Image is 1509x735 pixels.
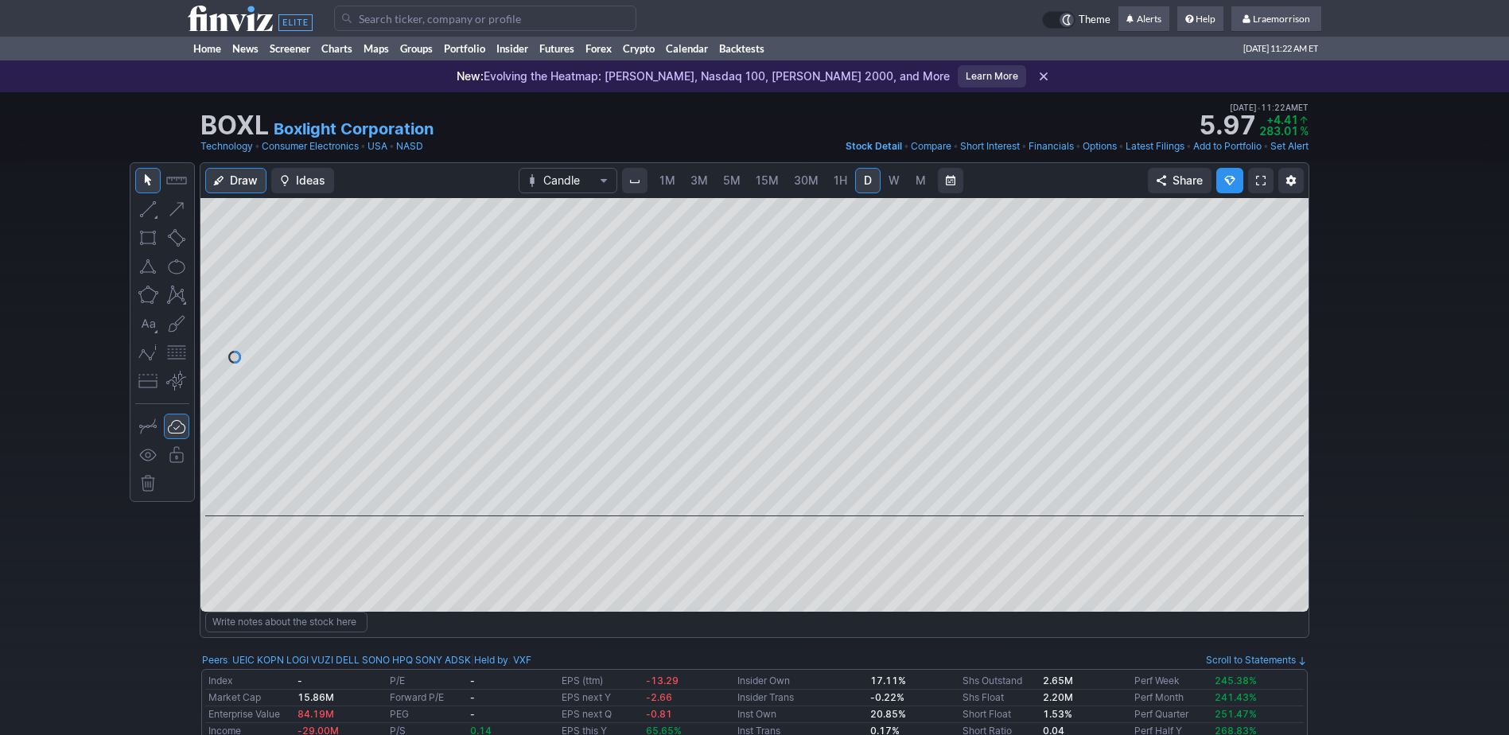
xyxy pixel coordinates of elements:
[164,225,189,251] button: Rotated rectangle
[870,708,906,720] b: 20.85%
[1193,138,1262,154] a: Add to Portfolio
[445,652,471,668] a: ADSK
[298,691,334,703] b: 15.86M
[1253,13,1310,25] span: Lraemorrison
[387,673,467,690] td: P/E
[749,168,786,193] a: 15M
[716,168,748,193] a: 5M
[1230,100,1309,115] span: [DATE] 11:22AM ET
[1131,706,1211,723] td: Perf Quarter
[164,340,189,365] button: Fibonacci retracements
[360,138,366,154] span: •
[683,168,715,193] a: 3M
[1148,168,1211,193] button: Share
[646,708,672,720] span: -0.81
[846,138,902,154] a: Stock Detail
[368,138,387,154] a: USA
[1043,675,1073,686] b: 2.65M
[1043,708,1072,720] a: 1.53%
[164,442,189,468] button: Lock drawings
[870,691,904,703] b: -0.22%
[519,168,617,193] button: Chart Type
[756,173,779,187] span: 15M
[1126,140,1184,152] span: Latest Filings
[723,173,741,187] span: 5M
[881,168,907,193] a: W
[202,654,228,666] a: Peers
[911,138,951,154] a: Compare
[230,173,258,189] span: Draw
[296,173,325,189] span: Ideas
[1126,138,1184,154] a: Latest Filings
[135,442,161,468] button: Hide drawings
[660,37,714,60] a: Calendar
[415,652,442,668] a: SONY
[392,652,413,668] a: HPQ
[580,37,617,60] a: Forex
[135,282,161,308] button: Polygon
[1075,138,1081,154] span: •
[389,138,395,154] span: •
[690,173,708,187] span: 3M
[959,673,1040,690] td: Shs Outstand
[188,37,227,60] a: Home
[457,69,484,83] span: New:
[1042,11,1110,29] a: Theme
[1300,124,1309,138] span: %
[135,414,161,439] button: Drawing mode: Single
[1043,691,1073,703] b: 2.20M
[938,168,963,193] button: Range
[1021,138,1027,154] span: •
[1083,138,1117,154] a: Options
[457,68,950,84] p: Evolving the Heatmap: [PERSON_NAME], Nasdaq 100, [PERSON_NAME] 2000, and More
[255,138,260,154] span: •
[470,708,475,720] b: -
[870,675,906,686] b: 17.11%
[1278,168,1304,193] button: Chart Settings
[202,652,471,668] div: :
[953,138,959,154] span: •
[135,196,161,222] button: Line
[1215,675,1257,686] span: 245.38%
[257,652,284,668] a: KOPN
[1079,11,1110,29] span: Theme
[164,368,189,394] button: Anchored VWAP
[164,282,189,308] button: XABCD
[1199,113,1256,138] strong: 5.97
[787,168,826,193] a: 30M
[1270,138,1309,154] a: Set Alert
[264,37,316,60] a: Screener
[164,254,189,279] button: Ellipse
[734,706,867,723] td: Inst Own
[298,708,334,720] span: 84.19M
[387,690,467,706] td: Forward P/E
[646,675,679,686] span: -13.29
[135,471,161,496] button: Remove all autosaved drawings
[1216,168,1243,193] button: Explore new features
[200,138,253,154] a: Technology
[534,37,580,60] a: Futures
[396,138,423,154] a: NASD
[794,173,819,187] span: 30M
[164,168,189,193] button: Measure
[164,414,189,439] button: Drawings Autosave: On
[164,196,189,222] button: Arrow
[362,652,390,668] a: SONO
[543,173,593,189] span: Candle
[855,168,881,193] a: D
[1215,691,1257,703] span: 241.43%
[262,138,359,154] a: Consumer Electronics
[1186,138,1192,154] span: •
[135,311,161,336] button: Text
[135,225,161,251] button: Rectangle
[387,706,467,723] td: PEG
[1118,138,1124,154] span: •
[834,173,847,187] span: 1H
[1259,124,1298,138] span: 283.01
[135,340,161,365] button: Elliott waves
[164,311,189,336] button: Brush
[135,254,161,279] button: Triangle
[558,673,642,690] td: EPS (ttm)
[1131,673,1211,690] td: Perf Week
